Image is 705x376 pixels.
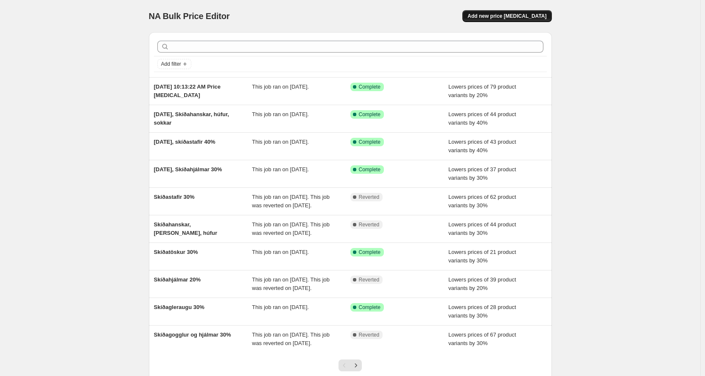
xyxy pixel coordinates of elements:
[359,166,380,173] span: Complete
[448,249,516,264] span: Lowers prices of 21 product variants by 30%
[154,249,198,255] span: Skíðatöskur 30%
[252,304,309,310] span: This job ran on [DATE].
[448,331,516,346] span: Lowers prices of 67 product variants by 30%
[252,249,309,255] span: This job ran on [DATE].
[448,84,516,98] span: Lowers prices of 79 product variants by 20%
[252,84,309,90] span: This job ran on [DATE].
[359,139,380,145] span: Complete
[359,276,380,283] span: Reverted
[359,111,380,118] span: Complete
[448,166,516,181] span: Lowers prices of 37 product variants by 30%
[448,111,516,126] span: Lowers prices of 44 product variants by 40%
[252,139,309,145] span: This job ran on [DATE].
[339,359,362,371] nav: Pagination
[448,221,516,236] span: Lowers prices of 44 product variants by 30%
[154,166,222,173] span: [DATE], Skíðahjálmar 30%
[157,59,191,69] button: Add filter
[154,111,229,126] span: [DATE], Skíðahanskar, húfur, sokkar
[252,194,330,209] span: This job ran on [DATE]. This job was reverted on [DATE].
[359,304,380,311] span: Complete
[462,10,551,22] button: Add new price [MEDICAL_DATA]
[359,194,380,201] span: Reverted
[161,61,181,67] span: Add filter
[154,276,201,283] span: Skíðahjálmar 20%
[154,331,231,338] span: Skíðagogglur og hjálmar 30%
[154,304,204,310] span: Skíðagleraugu 30%
[448,139,516,153] span: Lowers prices of 43 product variants by 40%
[448,194,516,209] span: Lowers prices of 62 product variants by 30%
[154,84,221,98] span: [DATE] 10:13:22 AM Price [MEDICAL_DATA]
[467,13,546,19] span: Add new price [MEDICAL_DATA]
[149,11,230,21] span: NA Bulk Price Editor
[154,221,218,236] span: Skíðahanskar, [PERSON_NAME], húfur
[252,276,330,291] span: This job ran on [DATE]. This job was reverted on [DATE].
[359,221,380,228] span: Reverted
[359,331,380,338] span: Reverted
[359,84,380,90] span: Complete
[359,249,380,256] span: Complete
[448,304,516,319] span: Lowers prices of 28 product variants by 30%
[252,111,309,117] span: This job ran on [DATE].
[154,194,195,200] span: Skíðastafir 30%
[154,139,215,145] span: [DATE], skíðastafir 40%
[252,166,309,173] span: This job ran on [DATE].
[448,276,516,291] span: Lowers prices of 39 product variants by 20%
[252,331,330,346] span: This job ran on [DATE]. This job was reverted on [DATE].
[252,221,330,236] span: This job ran on [DATE]. This job was reverted on [DATE].
[350,359,362,371] button: Next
